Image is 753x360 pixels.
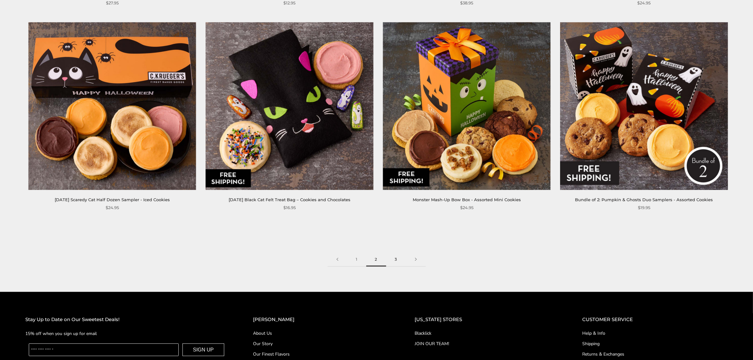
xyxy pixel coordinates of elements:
[415,330,557,337] a: Blacklick
[347,252,366,267] a: 1
[413,197,521,202] a: Monster Mash-Up Bow Box - Assorted Mini Cookies
[253,351,389,357] a: Our Finest Flavors
[328,252,347,267] a: Previous page
[253,340,389,347] a: Our Story
[415,340,557,347] a: JOIN OUR TEAM!
[582,351,728,357] a: Returns & Exchanges
[182,344,224,356] button: SIGN UP
[383,22,551,190] a: Monster Mash-Up Bow Box - Assorted Mini Cookies
[638,204,650,211] span: $19.95
[386,252,406,267] a: 3
[582,340,728,347] a: Shipping
[29,344,179,356] input: Enter your email
[25,330,228,337] p: 15% off when you sign up for email
[575,197,713,202] a: Bundle of 2: Pumpkin & Ghosts Duo Samplers - Assorted Cookies
[560,22,728,190] img: Bundle of 2: Pumpkin & Ghosts Duo Samplers - Assorted Cookies
[55,197,170,202] a: [DATE] Scaredy Cat Half Dozen Sampler - Iced Cookies
[460,204,473,211] span: $24.95
[206,22,373,190] img: Halloween Black Cat Felt Treat Bag – Cookies and Chocolates
[25,316,228,324] h2: Stay Up to Date on Our Sweetest Deals!
[283,204,296,211] span: $16.95
[406,252,426,267] a: Next page
[229,197,350,202] a: [DATE] Black Cat Felt Treat Bag – Cookies and Chocolates
[28,22,196,190] img: Halloween Scaredy Cat Half Dozen Sampler - Iced Cookies
[106,204,119,211] span: $24.95
[253,330,389,337] a: About Us
[253,316,389,324] h2: [PERSON_NAME]
[383,22,550,190] img: Monster Mash-Up Bow Box - Assorted Mini Cookies
[415,316,557,324] h2: [US_STATE] STORES
[582,316,728,324] h2: CUSTOMER SERVICE
[366,252,386,267] span: 2
[582,330,728,337] a: Help & Info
